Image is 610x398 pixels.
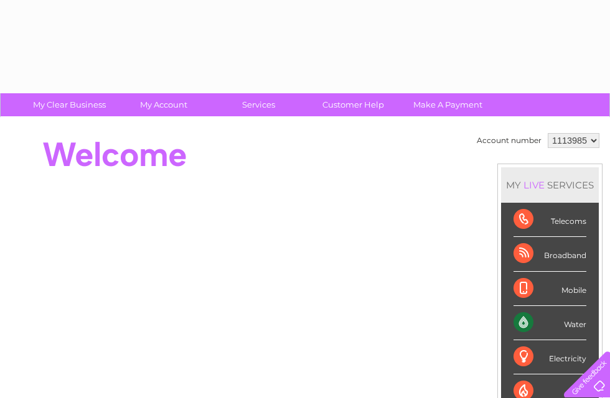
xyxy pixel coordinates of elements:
[514,340,586,374] div: Electricity
[514,272,586,306] div: Mobile
[514,203,586,237] div: Telecoms
[396,93,499,116] a: Make A Payment
[474,130,545,151] td: Account number
[514,306,586,340] div: Water
[113,93,215,116] a: My Account
[207,93,310,116] a: Services
[302,93,405,116] a: Customer Help
[18,93,121,116] a: My Clear Business
[501,167,599,203] div: MY SERVICES
[514,237,586,271] div: Broadband
[521,179,547,191] div: LIVE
